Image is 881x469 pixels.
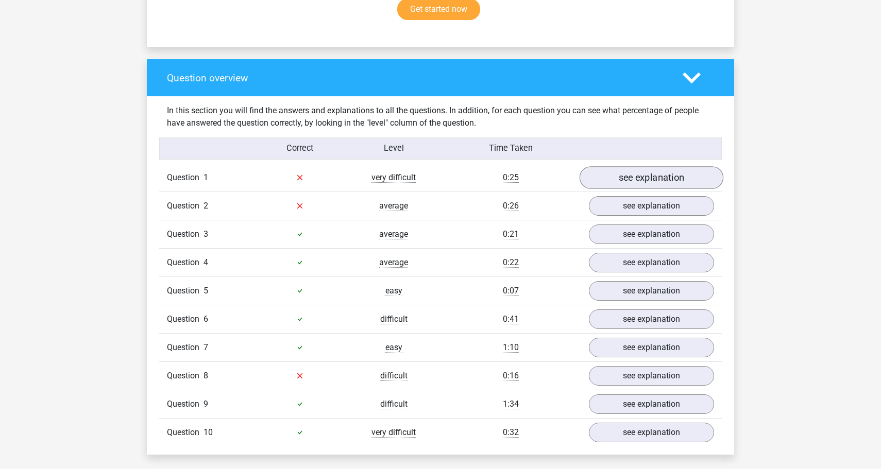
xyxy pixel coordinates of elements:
span: average [379,257,408,268]
span: 2 [204,201,208,211]
span: difficult [380,371,408,381]
a: see explanation [589,309,714,329]
span: Question [167,256,204,269]
a: see explanation [589,394,714,414]
span: 0:07 [503,286,519,296]
span: Question [167,200,204,212]
a: see explanation [589,224,714,244]
span: average [379,229,408,239]
span: Question [167,228,204,240]
h4: Question overview [167,72,667,84]
span: easy [385,342,402,353]
span: Question [167,398,204,410]
span: 0:22 [503,257,519,268]
a: see explanation [589,253,714,272]
span: average [379,201,408,211]
span: 6 [204,314,208,324]
span: 0:25 [503,172,519,183]
a: see explanation [589,281,714,301]
span: 9 [204,399,208,409]
span: 0:26 [503,201,519,211]
span: Question [167,313,204,325]
span: 0:41 [503,314,519,324]
div: Time Taken [440,142,581,154]
span: 1:10 [503,342,519,353]
span: 8 [204,371,208,380]
div: In this section you will find the answers and explanations to all the questions. In addition, for... [159,105,722,129]
span: 4 [204,257,208,267]
a: see explanation [580,166,723,189]
span: 5 [204,286,208,296]
span: difficult [380,314,408,324]
span: Question [167,285,204,297]
a: see explanation [589,423,714,442]
span: easy [385,286,402,296]
div: Correct [253,142,347,154]
span: 1:34 [503,399,519,409]
a: see explanation [589,196,714,216]
span: 1 [204,172,208,182]
span: difficult [380,399,408,409]
a: see explanation [589,338,714,357]
span: 0:21 [503,229,519,239]
div: Level [347,142,440,154]
span: very difficult [371,427,416,438]
span: Question [167,341,204,354]
span: 10 [204,427,213,437]
span: 0:16 [503,371,519,381]
span: 3 [204,229,208,239]
span: 7 [204,342,208,352]
a: see explanation [589,366,714,386]
span: very difficult [371,172,416,183]
span: Question [167,370,204,382]
span: Question [167,171,204,184]
span: Question [167,426,204,439]
span: 0:32 [503,427,519,438]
